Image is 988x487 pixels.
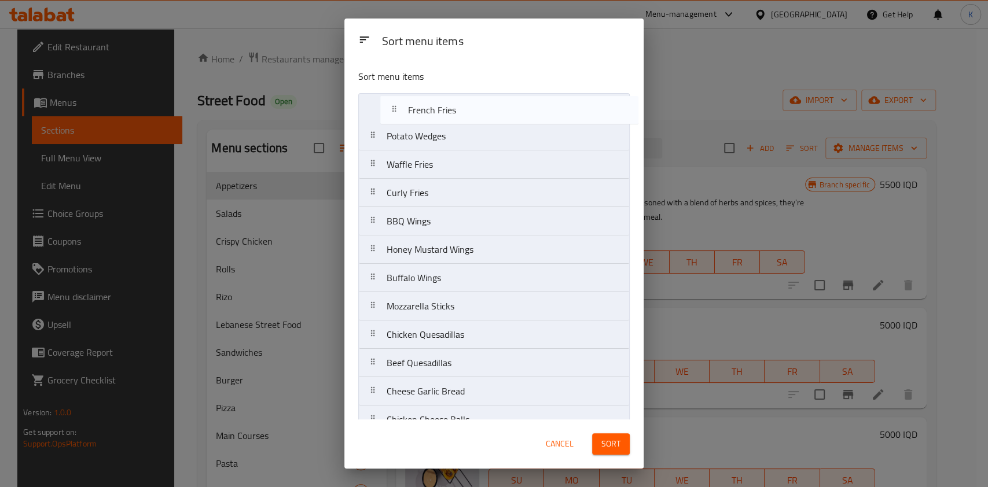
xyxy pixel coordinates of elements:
button: Sort [592,433,630,455]
span: Cancel [546,437,574,451]
button: Cancel [541,433,578,455]
span: Sort [601,437,620,451]
div: Sort menu items [377,29,634,55]
p: Sort menu items [358,69,574,84]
